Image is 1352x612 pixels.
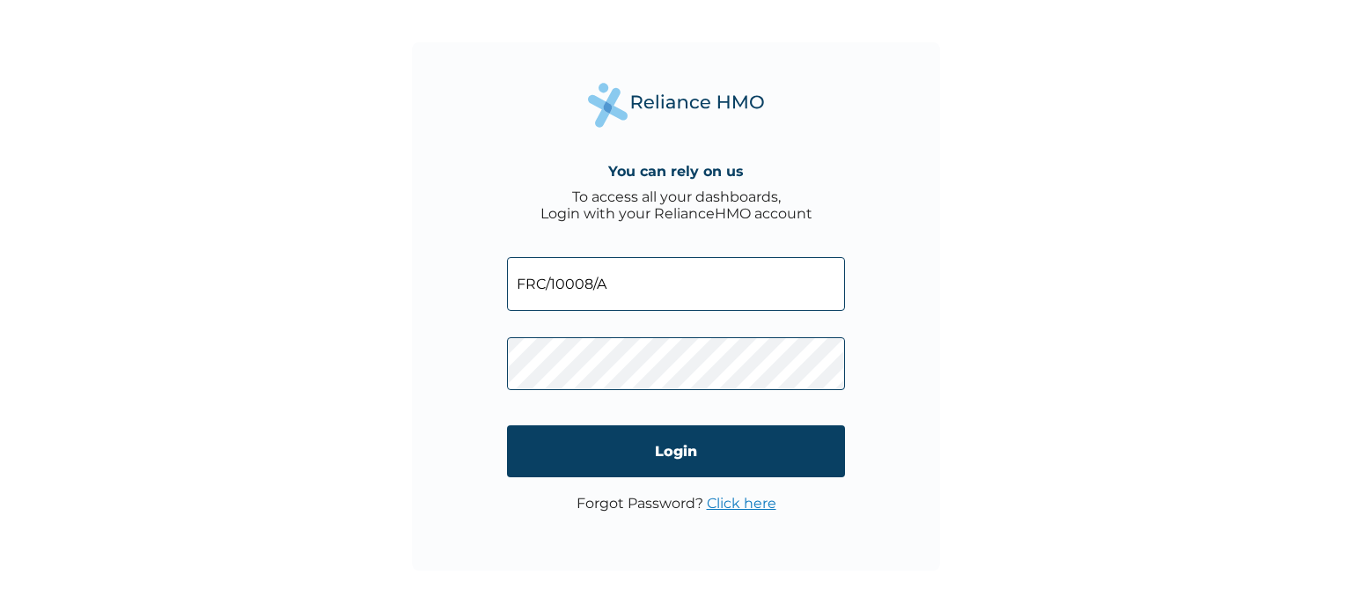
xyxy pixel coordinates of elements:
[608,163,744,180] h4: You can rely on us
[577,495,776,512] p: Forgot Password?
[707,495,776,512] a: Click here
[507,425,845,477] input: Login
[540,188,812,222] div: To access all your dashboards, Login with your RelianceHMO account
[588,83,764,128] img: Reliance Health's Logo
[507,257,845,311] input: Email address or HMO ID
